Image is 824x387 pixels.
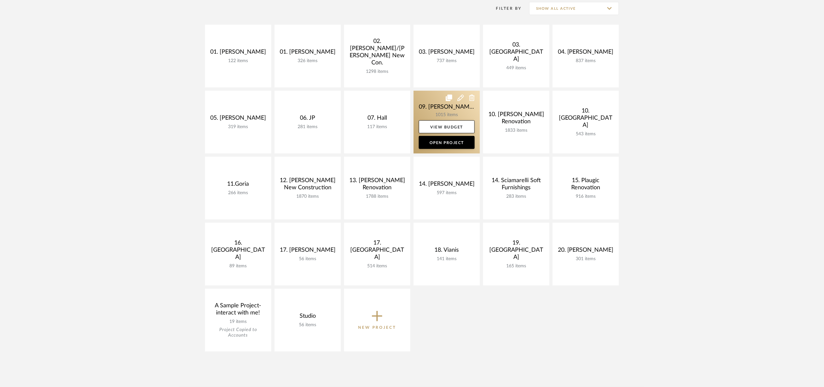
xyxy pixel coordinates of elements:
[280,48,336,58] div: 01. [PERSON_NAME]
[210,190,266,196] div: 266 items
[349,38,405,69] div: 02. [PERSON_NAME]/[PERSON_NAME] New Con.
[210,180,266,190] div: 11.Goria
[280,124,336,130] div: 281 items
[210,124,266,130] div: 319 items
[349,194,405,199] div: 1788 items
[558,107,614,131] div: 10. [GEOGRAPHIC_DATA]
[280,256,336,262] div: 56 items
[280,58,336,64] div: 326 items
[488,194,544,199] div: 283 items
[280,322,336,328] div: 56 items
[419,180,475,190] div: 14. [PERSON_NAME]
[419,256,475,262] div: 141 items
[419,247,475,256] div: 18. Vianis
[488,128,544,133] div: 1833 items
[558,131,614,137] div: 543 items
[419,136,475,149] a: Open Project
[210,239,266,263] div: 16. [GEOGRAPHIC_DATA]
[349,69,405,74] div: 1298 items
[488,177,544,194] div: 14. Sciamarelli Soft Furnishings
[488,111,544,128] div: 10. [PERSON_NAME] Renovation
[419,48,475,58] div: 03. [PERSON_NAME]
[210,263,266,269] div: 89 items
[210,114,266,124] div: 05. [PERSON_NAME]
[558,247,614,256] div: 20. [PERSON_NAME]
[558,48,614,58] div: 04. [PERSON_NAME]
[558,58,614,64] div: 837 items
[419,58,475,64] div: 737 items
[349,177,405,194] div: 13. [PERSON_NAME] Renovation
[280,177,336,194] div: 12. [PERSON_NAME] New Construction
[488,41,544,65] div: 03. [GEOGRAPHIC_DATA]
[358,324,396,331] p: New Project
[488,65,544,71] div: 449 items
[349,239,405,263] div: 17. [GEOGRAPHIC_DATA]
[210,319,266,325] div: 19 items
[344,289,410,352] button: New Project
[280,114,336,124] div: 06. JP
[488,263,544,269] div: 165 items
[280,313,336,322] div: Studio
[210,58,266,64] div: 122 items
[488,239,544,263] div: 19. [GEOGRAPHIC_DATA]
[210,327,266,338] div: Project Copied to Accounts
[488,5,522,12] div: Filter By
[280,194,336,199] div: 1870 items
[280,247,336,256] div: 17. [PERSON_NAME]
[349,114,405,124] div: 07. Hall
[210,48,266,58] div: 01. [PERSON_NAME]
[210,302,266,319] div: A Sample Project- interact with me!
[558,256,614,262] div: 301 items
[419,190,475,196] div: 597 items
[558,177,614,194] div: 15. Plaugic Renovation
[349,124,405,130] div: 117 items
[419,120,475,133] a: View Budget
[558,194,614,199] div: 916 items
[349,263,405,269] div: 514 items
